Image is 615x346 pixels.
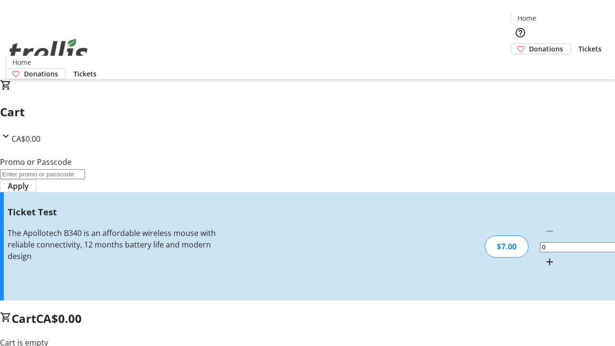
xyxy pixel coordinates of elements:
span: Donations [24,69,58,79]
div: $7.00 [485,235,529,258]
a: Tickets [66,69,104,79]
a: Donations [511,43,571,54]
a: Home [511,13,542,23]
span: CA$0.00 [12,134,40,144]
span: Home [517,13,536,23]
button: Increment by one [540,252,559,272]
span: CA$0.00 [36,310,82,326]
span: Donations [529,44,563,54]
span: Tickets [578,44,602,54]
div: The Apollotech B340 is an affordable wireless mouse with reliable connectivity, 12 months battery... [8,227,218,262]
button: Help [511,23,530,42]
img: Orient E2E Organization opeBzK230q's Logo [6,28,91,76]
span: Home [12,57,31,67]
a: Tickets [571,44,609,54]
span: Tickets [74,69,97,79]
button: Cart [511,54,530,74]
a: Home [6,57,37,67]
a: Donations [6,68,66,79]
h3: Ticket Test [8,205,218,219]
span: Apply [8,180,29,192]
